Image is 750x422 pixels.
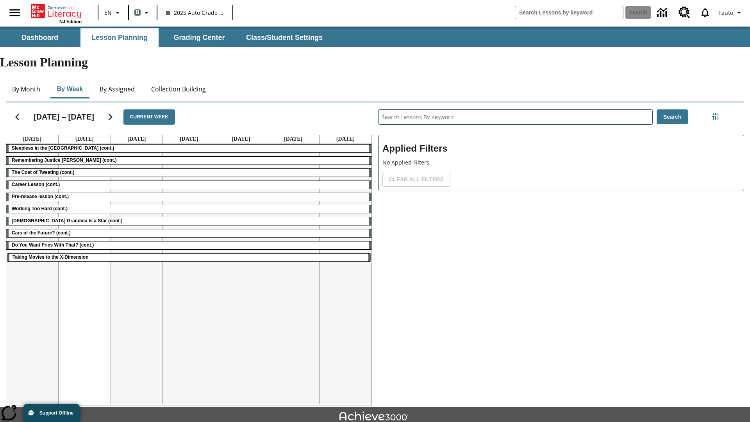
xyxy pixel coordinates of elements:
span: Working Too Hard (cont.) [12,206,68,211]
span: Remembering Justice O'Connor (cont.) [12,157,117,163]
a: August 18, 2025 [21,135,43,143]
div: Home [31,3,82,24]
p: No Applied Filters [382,158,740,166]
h2: Applied Filters [382,139,740,158]
div: Search [372,99,744,406]
a: August 20, 2025 [126,135,147,143]
span: B [136,7,139,17]
input: Search Lessons By Keyword [379,110,652,124]
button: Open side menu [3,1,26,24]
div: Career Lesson (cont.) [6,181,371,189]
span: Do You Want Fries With That? (cont.) [12,242,94,248]
span: Sleepless in the Animal Kingdom (cont.) [12,145,114,151]
button: By Week [50,80,89,98]
button: Language: EN, Select a language [101,5,126,20]
button: Collection Building [145,80,212,98]
a: August 19, 2025 [74,135,95,143]
div: Do You Want Fries With That? (cont.) [6,241,371,249]
span: Tauto [718,9,733,17]
button: Support Offline [23,404,80,422]
span: Taking Movies to the X-Dimension [12,254,88,260]
a: Notifications [695,2,715,23]
span: Support Offline [39,410,73,416]
button: By Month [6,80,46,98]
a: August 21, 2025 [178,135,200,143]
a: Home [31,4,82,19]
button: Search [657,109,688,125]
a: August 23, 2025 [282,135,304,143]
div: Taking Movies to the X-Dimension [7,254,371,261]
button: Grading Center [160,28,238,47]
div: Pre-release lesson (cont.) [6,193,371,201]
input: search field [515,6,623,19]
button: Boost Class color is gray green. Change class color [131,5,154,20]
div: The Cost of Tweeting (cont.) [6,169,371,177]
button: Dashboard [1,28,79,47]
span: Career Lesson (cont.) [12,182,60,187]
a: August 24, 2025 [335,135,356,143]
button: Profile/Settings [715,5,747,20]
span: South Korean Grandma Is a Star (cont.) [12,218,123,224]
a: Data Center [652,2,674,23]
h2: [DATE] – [DATE] [34,112,94,122]
div: Applied Filters [378,135,744,191]
div: Cars of the Future? (cont.) [6,229,371,237]
button: Next [100,107,120,127]
span: 2025 Auto Grade 1 B [166,9,224,17]
button: Previous [7,107,27,127]
div: Working Too Hard (cont.) [6,205,371,213]
div: South Korean Grandma Is a Star (cont.) [6,217,371,225]
a: Resource Center, Will open in new tab [674,2,695,23]
span: EN [104,9,112,17]
span: Cars of the Future? (cont.) [12,230,71,236]
button: By Assigned [93,80,141,98]
button: Lesson Planning [80,28,159,47]
span: The Cost of Tweeting (cont.) [12,170,74,175]
button: Current Week [123,109,175,125]
div: Sleepless in the Animal Kingdom (cont.) [6,145,371,152]
span: NJ Edition [59,19,82,24]
span: Pre-release lesson (cont.) [12,194,69,199]
button: Filters Side menu [708,109,723,124]
a: August 22, 2025 [230,135,252,143]
div: Remembering Justice O'Connor (cont.) [6,157,371,165]
button: Class/Student Settings [240,28,329,47]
